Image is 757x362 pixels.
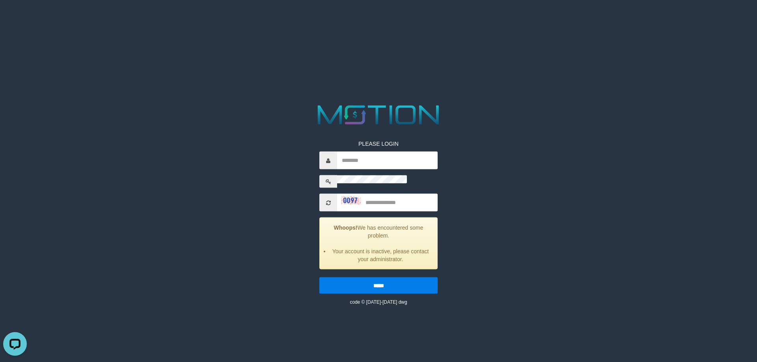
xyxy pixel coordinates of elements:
[341,196,361,204] img: captcha
[3,3,27,27] button: Open LiveChat chat widget
[312,102,445,128] img: MOTION_logo.png
[330,247,431,263] li: Your account is inactive, please contact your administrator.
[319,217,438,269] div: We has encountered some problem.
[334,225,358,231] strong: Whoops!
[350,299,407,305] small: code © [DATE]-[DATE] dwg
[319,140,438,148] p: PLEASE LOGIN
